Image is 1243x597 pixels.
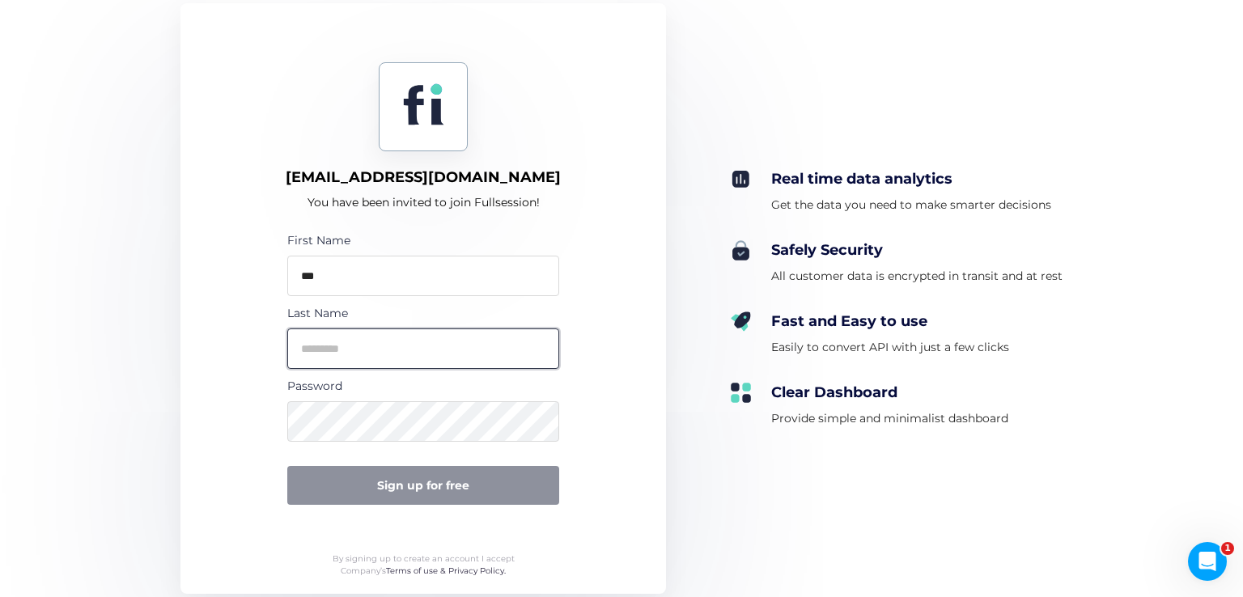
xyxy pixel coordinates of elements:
div: You have been invited to join Fullsession! [308,193,540,212]
div: Provide simple and minimalist dashboard [771,409,1008,428]
div: Last Name [287,304,559,322]
div: Fast and Easy to use [771,311,1009,331]
iframe: Intercom live chat [1188,542,1227,581]
div: Real time data analytics [771,169,1051,188]
a: Terms of use & Privacy Policy. [386,565,506,576]
div: First Name [287,231,559,249]
div: Clear Dashboard [771,383,1008,402]
button: Sign up for free [287,466,559,505]
div: Safely Security [771,240,1063,260]
div: By signing up to create an account I accept Company’s [319,553,528,578]
div: All customer data is encrypted in transit and at rest [771,266,1063,286]
div: Password [287,377,559,395]
div: Easily to convert API with just a few clicks [771,337,1009,357]
div: Get the data you need to make smarter decisions [771,195,1051,214]
span: 1 [1221,542,1234,555]
div: [EMAIL_ADDRESS][DOMAIN_NAME] [286,167,561,187]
